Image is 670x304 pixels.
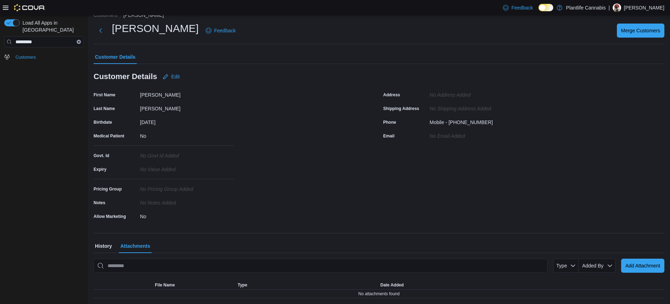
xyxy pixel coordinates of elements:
[621,27,660,34] span: Merge Customers
[613,4,621,12] div: Sam Kovacs
[94,12,664,20] nav: An example of EuiBreadcrumbs
[120,239,150,253] span: Attachments
[383,119,396,125] label: Phone
[94,200,105,206] label: Notes
[511,4,533,11] span: Feedback
[155,282,175,288] span: File Name
[140,183,234,192] div: No Pricing Group Added
[621,259,664,273] button: Add Attachment
[94,186,122,192] label: Pricing Group
[140,103,234,111] div: [PERSON_NAME]
[358,291,400,297] span: No attachments found
[140,197,234,206] div: No Notes added
[94,153,109,159] label: Govt. Id
[140,211,234,219] div: No
[95,239,112,253] span: History
[94,259,548,273] input: This is a search bar. As you type, the results lower in the page will automatically filter.
[430,103,524,111] div: No Shipping Address added
[238,282,247,288] span: Type
[140,164,234,172] div: No value added
[4,49,84,80] nav: Complex example
[383,106,419,111] label: Shipping Address
[94,133,124,139] label: Medical Patient
[94,92,115,98] label: First Name
[94,106,115,111] label: Last Name
[13,53,39,62] a: Customers
[123,12,164,18] button: [PERSON_NAME]
[140,117,234,125] div: [DATE]
[140,150,234,159] div: No Govt Id added
[430,89,524,98] div: No Address added
[1,52,87,62] button: Customers
[94,119,112,125] label: Birthdate
[94,72,157,81] h3: Customer Details
[430,117,493,125] div: Mobile - [PHONE_NUMBER]
[556,263,567,269] span: Type
[566,4,606,12] p: Plantlife Cannabis
[383,92,400,98] label: Address
[13,52,84,61] span: Customers
[14,4,45,11] img: Cova
[94,214,126,219] label: Allow Marketing
[624,4,664,12] p: [PERSON_NAME]
[15,54,36,60] span: Customers
[500,1,536,15] a: Feedback
[608,4,610,12] p: |
[214,27,236,34] span: Feedback
[617,24,664,38] button: Merge Customers
[582,263,604,269] span: Added By
[140,130,234,139] div: No
[579,259,615,273] button: Added By
[538,4,553,11] input: Dark Mode
[430,130,465,139] div: No Email added
[203,24,238,38] a: Feedback
[20,19,84,33] span: Load All Apps in [GEOGRAPHIC_DATA]
[95,50,135,64] span: Customer Details
[171,73,180,80] span: Edit
[112,21,199,35] h1: [PERSON_NAME]
[94,12,117,18] button: Customers
[94,167,107,172] label: Expiry
[140,89,234,98] div: [PERSON_NAME]
[77,40,81,44] button: Clear input
[94,24,108,38] button: Next
[553,259,579,273] button: Type
[625,262,660,269] span: Add Attachment
[160,70,183,84] button: Edit
[381,282,404,288] span: Date Added
[383,133,395,139] label: Email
